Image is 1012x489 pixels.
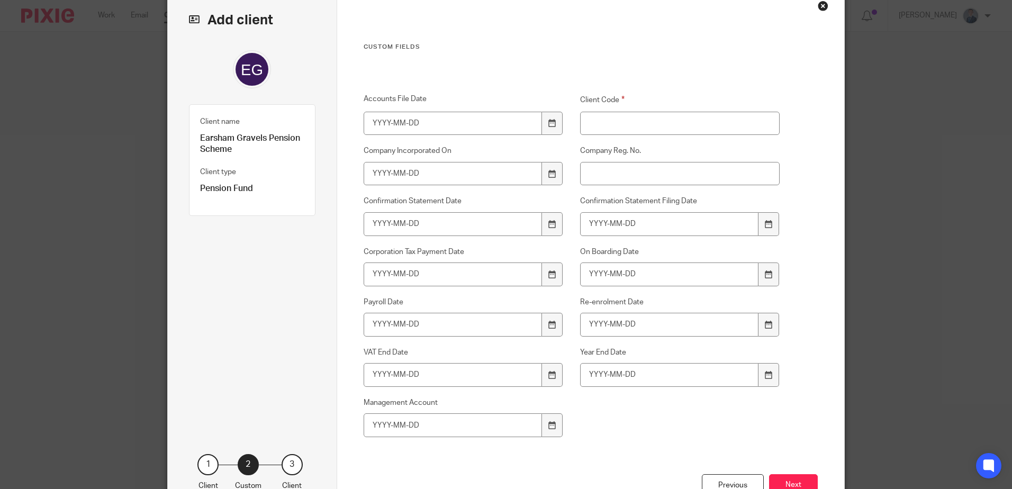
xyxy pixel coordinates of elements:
label: VAT End Date [364,347,564,358]
input: YYYY-MM-DD [580,363,759,387]
label: Client name [200,116,240,127]
input: YYYY-MM-DD [364,262,543,286]
input: YYYY-MM-DD [364,162,543,186]
label: Management Account [364,397,564,408]
label: Accounts File Date [364,94,564,106]
p: Pension Fund [200,183,304,194]
p: Earsham Gravels Pension Scheme [200,133,304,156]
div: Close this dialog window [818,1,828,11]
img: svg%3E [233,50,271,88]
input: YYYY-MM-DD [364,413,543,437]
div: 2 [238,454,259,475]
h3: Custom fields [364,43,780,51]
input: YYYY-MM-DD [364,212,543,236]
h2: Add client [189,11,315,29]
label: Company Reg. No. [580,146,780,156]
label: Confirmation Statement Filing Date [580,196,780,206]
input: YYYY-MM-DD [364,313,543,337]
div: 1 [197,454,219,475]
label: Confirmation Statement Date [364,196,564,206]
label: Client type [200,167,236,177]
label: Company Incorporated On [364,146,564,156]
input: YYYY-MM-DD [580,262,759,286]
label: Payroll Date [364,297,564,307]
label: Re-enrolment Date [580,297,780,307]
label: On Boarding Date [580,247,780,257]
div: 3 [282,454,303,475]
input: YYYY-MM-DD [580,313,759,337]
input: YYYY-MM-DD [364,363,543,387]
label: Client Code [580,94,780,106]
label: Corporation Tax Payment Date [364,247,564,257]
input: YYYY-MM-DD [580,212,759,236]
label: Year End Date [580,347,780,358]
input: YYYY-MM-DD [364,112,543,135]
